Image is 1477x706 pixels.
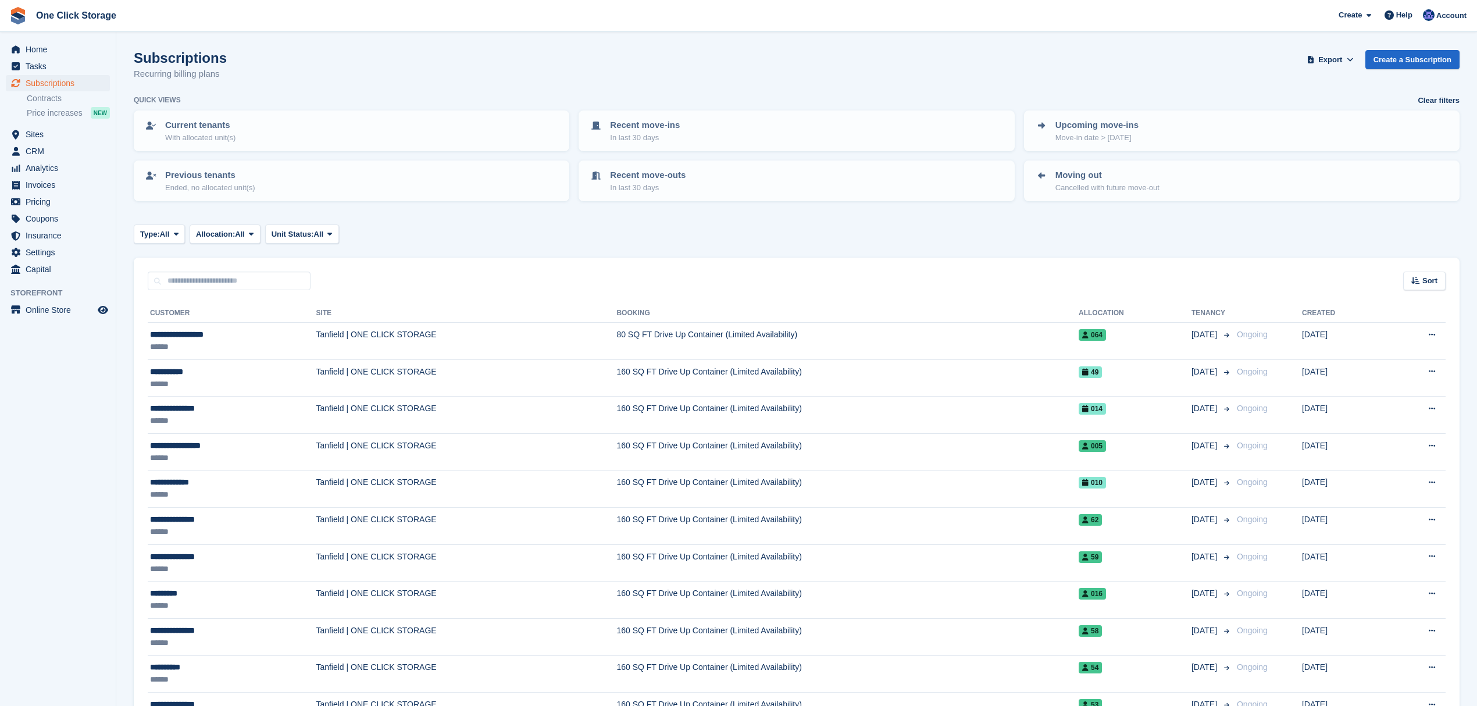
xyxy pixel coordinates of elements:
span: 064 [1079,329,1106,341]
span: [DATE] [1191,476,1219,489]
span: [DATE] [1191,514,1219,526]
p: In last 30 days [610,132,680,144]
span: 010 [1079,477,1106,489]
span: Home [26,41,95,58]
p: Recent move-outs [610,169,686,182]
span: CRM [26,143,95,159]
td: Tanfield | ONE CLICK STORAGE [316,359,616,397]
td: Tanfield | ONE CLICK STORAGE [316,433,616,470]
td: 160 SQ FT Drive Up Container (Limited Availability) [616,397,1079,434]
th: Tenancy [1191,304,1232,323]
span: [DATE] [1191,440,1219,452]
td: 160 SQ FT Drive Up Container (Limited Availability) [616,508,1079,545]
td: Tanfield | ONE CLICK STORAGE [316,582,616,619]
span: Ongoing [1237,441,1268,450]
th: Site [316,304,616,323]
span: Capital [26,261,95,277]
a: Upcoming move-ins Move-in date > [DATE] [1025,112,1458,150]
a: menu [6,244,110,261]
a: menu [6,58,110,74]
button: Unit Status: All [265,224,339,244]
span: Ongoing [1237,552,1268,561]
span: Help [1396,9,1412,21]
a: menu [6,261,110,277]
span: Analytics [26,160,95,176]
span: All [235,229,245,240]
p: Recent move-ins [610,119,680,132]
td: 160 SQ FT Drive Up Container (Limited Availability) [616,655,1079,693]
a: menu [6,227,110,244]
a: menu [6,194,110,210]
span: Type: [140,229,160,240]
td: Tanfield | ONE CLICK STORAGE [316,655,616,693]
span: [DATE] [1191,661,1219,673]
p: Previous tenants [165,169,255,182]
button: Allocation: All [190,224,261,244]
span: Price increases [27,108,83,119]
span: Online Store [26,302,95,318]
span: Settings [26,244,95,261]
td: [DATE] [1302,618,1385,655]
a: menu [6,211,110,227]
span: Invoices [26,177,95,193]
td: [DATE] [1302,470,1385,508]
span: Export [1318,54,1342,66]
td: Tanfield | ONE CLICK STORAGE [316,323,616,360]
p: Cancelled with future move-out [1055,182,1160,194]
td: [DATE] [1302,433,1385,470]
p: With allocated unit(s) [165,132,236,144]
a: menu [6,41,110,58]
p: Move-in date > [DATE] [1055,132,1139,144]
a: menu [6,143,110,159]
span: Storefront [10,287,116,299]
th: Customer [148,304,316,323]
p: Current tenants [165,119,236,132]
td: Tanfield | ONE CLICK STORAGE [316,618,616,655]
td: [DATE] [1302,655,1385,693]
a: Preview store [96,303,110,317]
a: Current tenants With allocated unit(s) [135,112,568,150]
td: [DATE] [1302,508,1385,545]
button: Export [1305,50,1356,69]
span: Ongoing [1237,477,1268,487]
span: 54 [1079,662,1102,673]
span: 58 [1079,625,1102,637]
p: Moving out [1055,169,1160,182]
span: [DATE] [1191,329,1219,341]
span: [DATE] [1191,625,1219,637]
td: Tanfield | ONE CLICK STORAGE [316,470,616,508]
span: Ongoing [1237,404,1268,413]
img: stora-icon-8386f47178a22dfd0bd8f6a31ec36ba5ce8667c1dd55bd0f319d3a0aa187defe.svg [9,7,27,24]
td: Tanfield | ONE CLICK STORAGE [316,544,616,582]
td: [DATE] [1302,544,1385,582]
span: 49 [1079,366,1102,378]
span: Unit Status: [272,229,314,240]
a: Create a Subscription [1365,50,1460,69]
span: Sites [26,126,95,142]
span: 59 [1079,551,1102,563]
h6: Quick views [134,95,181,105]
a: menu [6,160,110,176]
span: All [160,229,170,240]
td: [DATE] [1302,323,1385,360]
td: 160 SQ FT Drive Up Container (Limited Availability) [616,470,1079,508]
td: 160 SQ FT Drive Up Container (Limited Availability) [616,359,1079,397]
span: [DATE] [1191,402,1219,415]
th: Created [1302,304,1385,323]
a: Price increases NEW [27,106,110,119]
span: Account [1436,10,1467,22]
p: In last 30 days [610,182,686,194]
span: Ongoing [1237,662,1268,672]
span: Allocation: [196,229,235,240]
td: 80 SQ FT Drive Up Container (Limited Availability) [616,323,1079,360]
td: Tanfield | ONE CLICK STORAGE [316,508,616,545]
td: 160 SQ FT Drive Up Container (Limited Availability) [616,544,1079,582]
td: [DATE] [1302,397,1385,434]
span: All [314,229,324,240]
span: Sort [1422,275,1437,287]
a: Recent move-outs In last 30 days [580,162,1013,200]
p: Ended, no allocated unit(s) [165,182,255,194]
td: 160 SQ FT Drive Up Container (Limited Availability) [616,582,1079,619]
td: 160 SQ FT Drive Up Container (Limited Availability) [616,618,1079,655]
span: [DATE] [1191,551,1219,563]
